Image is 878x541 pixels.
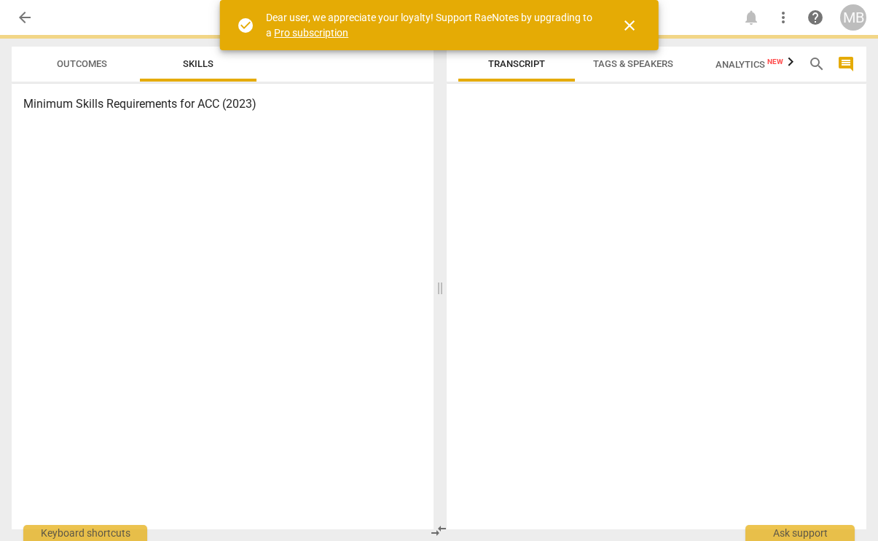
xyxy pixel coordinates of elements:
[57,58,107,69] span: Outcomes
[837,55,855,73] span: comment
[237,17,254,34] span: check_circle
[266,10,595,40] div: Dear user, we appreciate your loyalty! Support RaeNotes by upgrading to a
[23,95,422,113] h3: Minimum Skills Requirements for ACC (2023)
[16,9,34,26] span: arrow_back
[716,59,783,70] span: Analytics
[802,4,828,31] a: Help
[807,9,824,26] span: help
[840,4,866,31] button: MB
[612,8,647,43] button: Close
[767,58,783,66] span: New
[745,525,855,541] div: Ask support
[775,9,792,26] span: more_vert
[805,52,828,76] button: Search
[593,58,673,69] span: Tags & Speakers
[621,17,638,34] span: close
[834,52,858,76] button: Show/Hide comments
[23,525,147,541] div: Keyboard shortcuts
[183,58,213,69] span: Skills
[430,522,447,540] span: compare_arrows
[808,55,826,73] span: search
[274,27,348,39] a: Pro subscription
[488,58,545,69] span: Transcript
